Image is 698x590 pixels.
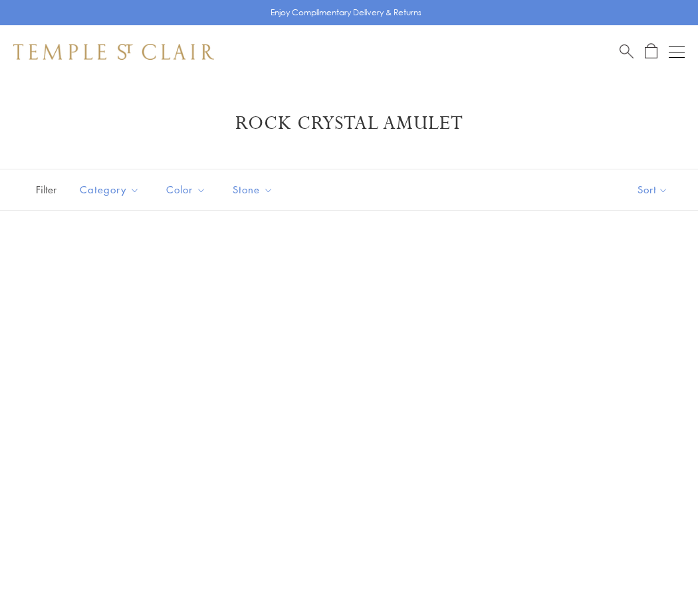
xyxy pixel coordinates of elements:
[160,181,216,198] span: Color
[156,175,216,205] button: Color
[223,175,283,205] button: Stone
[608,169,698,210] button: Show sort by
[226,181,283,198] span: Stone
[271,6,421,19] p: Enjoy Complimentary Delivery & Returns
[70,175,150,205] button: Category
[620,43,634,60] a: Search
[13,44,214,60] img: Temple St. Clair
[33,112,665,136] h1: Rock Crystal Amulet
[669,44,685,60] button: Open navigation
[73,181,150,198] span: Category
[645,43,657,60] a: Open Shopping Bag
